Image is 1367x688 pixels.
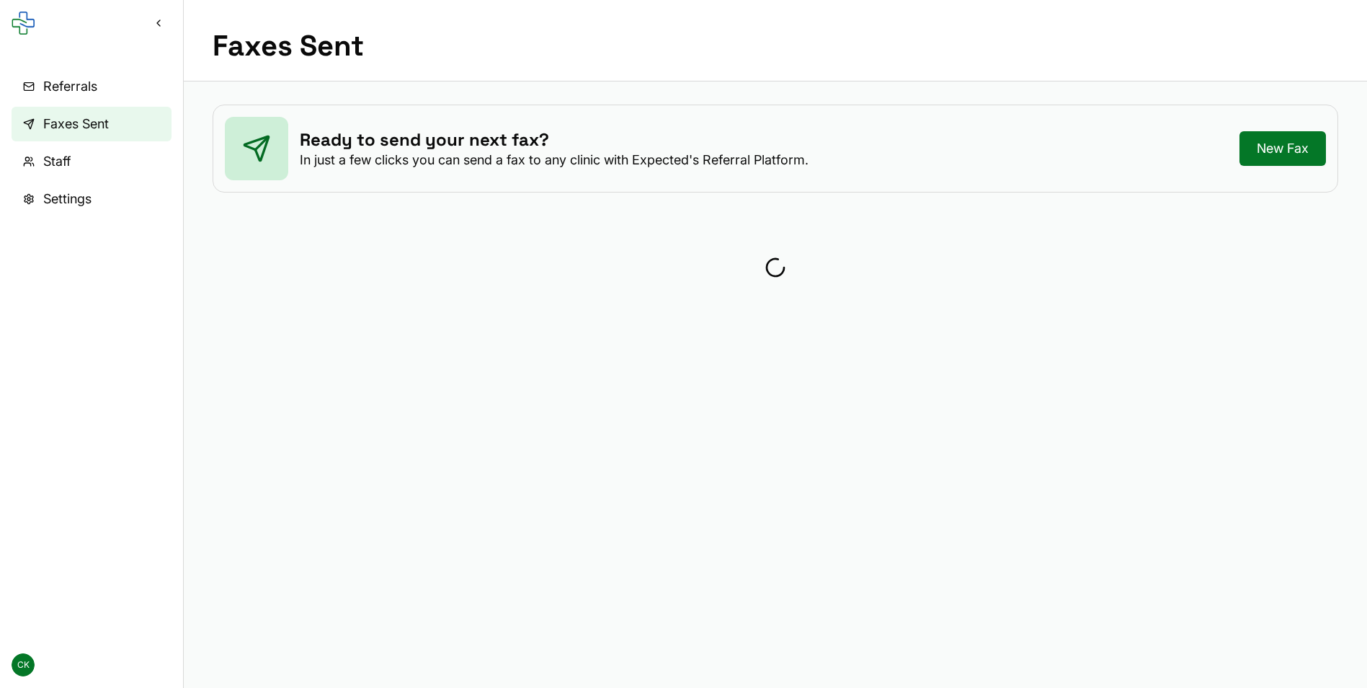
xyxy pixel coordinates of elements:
span: Faxes Sent [43,114,109,134]
p: In just a few clicks you can send a fax to any clinic with Expected's Referral Platform. [300,151,809,169]
span: Staff [43,151,71,172]
a: Faxes Sent [12,107,172,141]
span: Settings [43,189,92,209]
a: Referrals [12,69,172,104]
a: New Fax [1239,131,1326,166]
a: Settings [12,182,172,216]
h3: Ready to send your next fax? [300,128,809,151]
button: Collapse sidebar [146,10,172,36]
span: CK [12,653,35,676]
a: Staff [12,144,172,179]
h1: Faxes Sent [213,29,364,63]
span: Referrals [43,76,97,97]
